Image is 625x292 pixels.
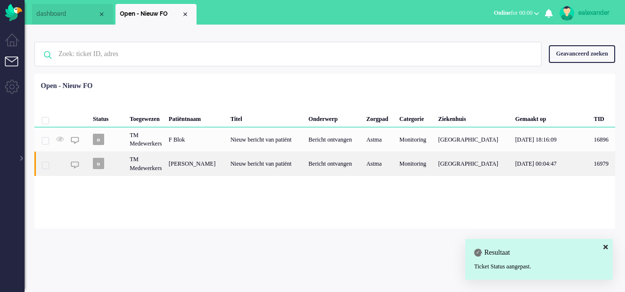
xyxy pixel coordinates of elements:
[474,263,604,271] div: Ticket Status aangepast.
[93,158,104,169] span: o
[578,8,615,18] div: ealexander
[227,108,305,127] div: Titel
[511,108,590,127] div: Gemaakt op
[181,10,189,18] div: Close tab
[5,57,27,79] li: Tickets menu
[488,3,545,25] li: Onlinefor 00:00
[35,42,60,68] img: ic-search-icon.svg
[165,108,227,127] div: Patiëntnaam
[126,151,165,175] div: TM Medewerkers
[115,4,197,25] li: View
[5,4,22,21] img: flow_omnibird.svg
[5,80,27,102] li: Admin menu
[396,108,435,127] div: Categorie
[34,151,615,175] div: 16979
[560,6,574,21] img: avatar
[5,33,27,56] li: Dashboard menu
[305,151,363,175] div: Bericht ontvangen
[590,108,615,127] div: TID
[126,108,165,127] div: Toegewezen
[98,10,106,18] div: Close tab
[488,6,545,20] button: Onlinefor 00:00
[494,9,511,16] span: Online
[363,151,396,175] div: Astma
[34,127,615,151] div: 16896
[165,127,227,151] div: F Blok
[71,161,79,169] img: ic_chat_grey.svg
[396,151,435,175] div: Monitoring
[590,127,615,151] div: 16896
[71,136,79,145] img: ic_chat_grey.svg
[590,151,615,175] div: 16979
[227,127,305,151] div: Nieuw bericht van patiënt
[435,127,512,151] div: [GEOGRAPHIC_DATA]
[494,9,533,16] span: for 00:00
[363,127,396,151] div: Astma
[511,151,590,175] div: [DATE] 00:04:47
[549,45,615,62] div: Geavanceerd zoeken
[435,108,512,127] div: Ziekenhuis
[363,108,396,127] div: Zorgpad
[89,108,126,127] div: Status
[41,81,92,91] div: Open - Nieuw FO
[165,151,227,175] div: [PERSON_NAME]
[305,127,363,151] div: Bericht ontvangen
[120,10,181,18] span: Open - Nieuw FO
[511,127,590,151] div: [DATE] 18:16:09
[51,42,528,66] input: Zoek: ticket ID, adres
[126,127,165,151] div: TM Medewerkers
[474,249,604,256] h4: Resultaat
[32,4,113,25] li: Dashboard
[305,108,363,127] div: Onderwerp
[227,151,305,175] div: Nieuw bericht van patiënt
[5,6,22,14] a: Omnidesk
[36,10,98,18] span: dashboard
[93,134,104,145] span: o
[396,127,435,151] div: Monitoring
[435,151,512,175] div: [GEOGRAPHIC_DATA]
[558,6,615,21] a: ealexander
